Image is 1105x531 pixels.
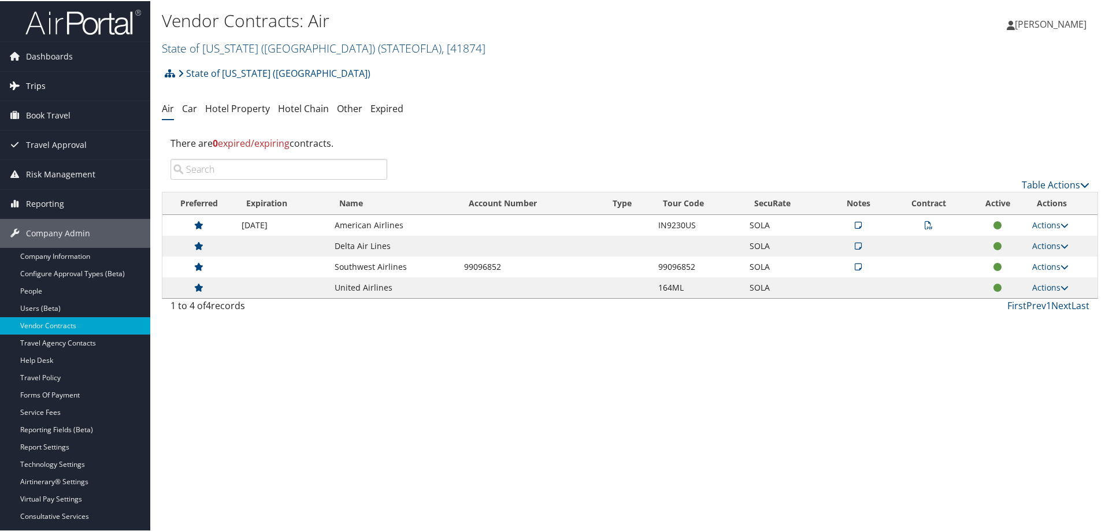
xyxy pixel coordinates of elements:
[26,218,90,247] span: Company Admin
[182,101,197,114] a: Car
[744,255,829,276] td: SOLA
[205,101,270,114] a: Hotel Property
[162,191,236,214] th: Preferred: activate to sort column ascending
[1026,191,1097,214] th: Actions
[329,235,458,255] td: Delta Air Lines
[1026,298,1046,311] a: Prev
[236,214,329,235] td: [DATE]
[744,235,829,255] td: SOLA
[26,41,73,70] span: Dashboards
[26,129,87,158] span: Travel Approval
[278,101,329,114] a: Hotel Chain
[458,191,603,214] th: Account Number: activate to sort column ascending
[652,214,744,235] td: IN9230US
[1032,218,1069,229] a: Actions
[1007,298,1026,311] a: First
[652,191,744,214] th: Tour Code: activate to sort column ascending
[26,159,95,188] span: Risk Management
[329,214,458,235] td: American Airlines
[162,101,174,114] a: Air
[370,101,403,114] a: Expired
[1032,260,1069,271] a: Actions
[602,191,652,214] th: Type: activate to sort column ascending
[458,255,603,276] td: 99096852
[213,136,290,148] span: expired/expiring
[329,255,458,276] td: Southwest Airlines
[236,191,329,214] th: Expiration: activate to sort column ascending
[1051,298,1071,311] a: Next
[213,136,218,148] strong: 0
[162,8,786,32] h1: Vendor Contracts: Air
[744,276,829,297] td: SOLA
[442,39,485,55] span: , [ 41874 ]
[1015,17,1087,29] span: [PERSON_NAME]
[969,191,1026,214] th: Active: activate to sort column ascending
[162,127,1098,158] div: There are contracts.
[1022,177,1089,190] a: Table Actions
[652,255,744,276] td: 99096852
[652,276,744,297] td: 164ML
[829,191,888,214] th: Notes: activate to sort column ascending
[1032,281,1069,292] a: Actions
[178,61,370,84] a: State of [US_STATE] ([GEOGRAPHIC_DATA])
[744,214,829,235] td: SOLA
[206,298,211,311] span: 4
[25,8,141,35] img: airportal-logo.png
[744,191,829,214] th: SecuRate: activate to sort column ascending
[162,39,485,55] a: State of [US_STATE] ([GEOGRAPHIC_DATA])
[329,276,458,297] td: United Airlines
[1071,298,1089,311] a: Last
[170,158,387,179] input: Search
[337,101,362,114] a: Other
[26,100,71,129] span: Book Travel
[378,39,442,55] span: ( STATEOFLA )
[329,191,458,214] th: Name: activate to sort column ascending
[26,188,64,217] span: Reporting
[170,298,387,317] div: 1 to 4 of records
[1007,6,1098,40] a: [PERSON_NAME]
[1046,298,1051,311] a: 1
[888,191,969,214] th: Contract: activate to sort column ascending
[26,70,46,99] span: Trips
[1032,239,1069,250] a: Actions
